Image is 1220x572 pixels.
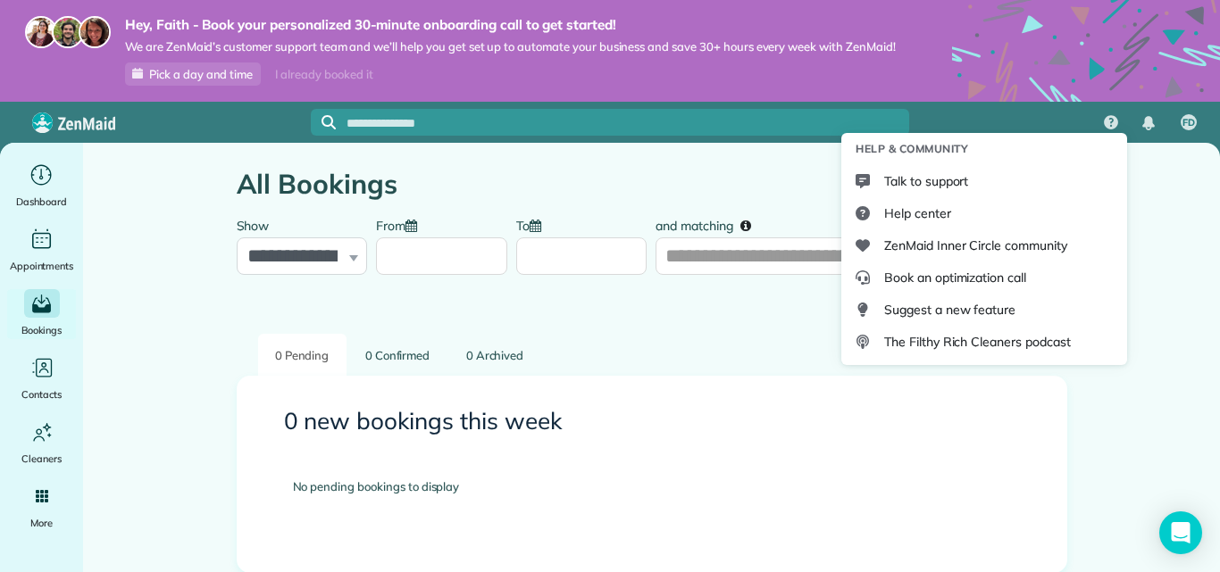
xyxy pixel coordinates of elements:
[848,294,1120,326] a: Suggest a new feature
[125,39,896,54] span: We are ZenMaid’s customer support team and we’ll help you get set up to automate your business an...
[884,333,1071,351] span: The Filthy Rich Cleaners podcast
[884,204,951,222] span: Help center
[884,301,1015,319] span: Suggest a new feature
[7,289,76,339] a: Bookings
[656,208,764,241] label: and matching
[884,236,1067,254] span: ZenMaid Inner Circle community
[848,326,1120,358] a: The Filthy Rich Cleaners podcast
[311,115,336,129] button: Focus search
[52,16,84,48] img: jorge-587dff0eeaa6aab1f244e6dc62b8924c3b6ad411094392a53c71c6c4a576187d.jpg
[376,208,426,241] label: From
[884,269,1026,286] span: Book an optimization call
[1090,102,1220,143] nav: Main
[516,208,550,241] label: To
[856,140,968,158] span: Help & Community
[884,172,968,190] span: Talk to support
[264,63,383,86] div: I already booked it
[266,452,1038,523] div: No pending bookings to display
[7,353,76,403] a: Contacts
[848,229,1120,261] a: ZenMaid Inner Circle community
[30,514,53,532] span: More
[284,409,1020,435] h3: 0 new bookings this week
[237,170,936,199] h1: All Bookings
[348,334,447,376] a: 0 Confirmed
[79,16,111,48] img: michelle-19f622bdf1676172e81f8f8fba1fb50e276960ebfe0243fe18214015130c80e4.jpg
[125,62,261,86] a: Pick a day and time
[448,334,540,376] a: 0 Archived
[848,261,1120,294] a: Book an optimization call
[21,450,62,468] span: Cleaners
[10,257,74,275] span: Appointments
[258,334,347,376] a: 0 Pending
[322,115,336,129] svg: Focus search
[21,321,63,339] span: Bookings
[1159,511,1202,554] div: Open Intercom Messenger
[125,16,896,34] strong: Hey, Faith - Book your personalized 30-minute onboarding call to get started!
[1130,104,1167,143] div: Notifications
[7,225,76,275] a: Appointments
[16,193,67,211] span: Dashboard
[149,67,253,81] span: Pick a day and time
[7,418,76,468] a: Cleaners
[25,16,57,48] img: maria-72a9807cf96188c08ef61303f053569d2e2a8a1cde33d635c8a3ac13582a053d.jpg
[7,161,76,211] a: Dashboard
[21,385,62,403] span: Contacts
[848,197,1120,229] a: Help center
[1182,116,1195,130] span: FD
